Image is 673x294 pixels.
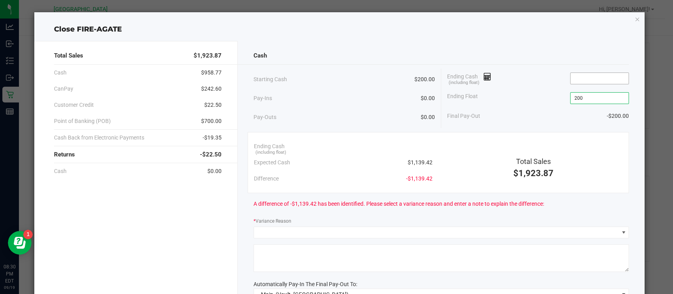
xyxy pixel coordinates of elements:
[254,142,285,151] span: Ending Cash
[447,92,478,104] span: Ending Float
[254,218,291,225] label: Variance Reason
[607,112,629,120] span: -$200.00
[200,150,222,159] span: -$22.50
[54,101,94,109] span: Customer Credit
[23,230,33,239] iframe: Resource center unread badge
[254,75,287,84] span: Starting Cash
[449,80,479,86] span: (including float)
[201,85,222,93] span: $242.60
[54,85,73,93] span: CanPay
[254,158,290,167] span: Expected Cash
[204,101,222,109] span: $22.50
[255,149,286,156] span: (including float)
[254,200,544,208] span: A difference of -$1,139.42 has been identified. Please select a variance reason and enter a note ...
[254,113,276,121] span: Pay-Outs
[54,146,222,163] div: Returns
[194,51,222,60] span: $1,923.87
[414,75,435,84] span: $200.00
[201,69,222,77] span: $958.77
[407,158,432,167] span: $1,139.42
[54,134,144,142] span: Cash Back from Electronic Payments
[207,167,222,175] span: $0.00
[254,94,272,102] span: Pay-Ins
[516,157,551,166] span: Total Sales
[421,94,435,102] span: $0.00
[203,134,222,142] span: -$19.35
[513,168,554,178] span: $1,923.87
[201,117,222,125] span: $700.00
[54,167,67,175] span: Cash
[254,281,357,287] span: Automatically Pay-In The Final Pay-Out To:
[254,51,267,60] span: Cash
[54,51,83,60] span: Total Sales
[54,117,111,125] span: Point of Banking (POB)
[447,73,491,84] span: Ending Cash
[54,69,67,77] span: Cash
[8,231,32,255] iframe: Resource center
[254,175,279,183] span: Difference
[421,113,435,121] span: $0.00
[447,112,480,120] span: Final Pay-Out
[406,175,432,183] span: -$1,139.42
[34,24,645,35] div: Close FIRE-AGATE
